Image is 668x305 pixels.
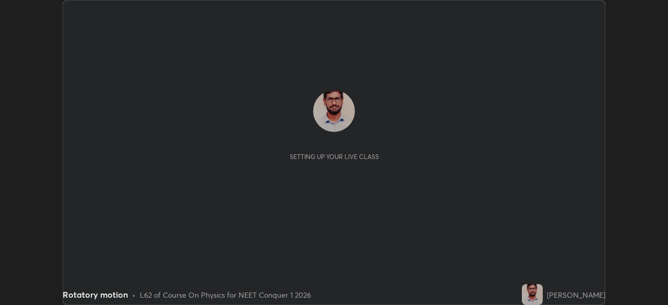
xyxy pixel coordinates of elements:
[140,289,311,300] div: L62 of Course On Physics for NEET Conquer 1 2026
[132,289,136,300] div: •
[290,153,379,161] div: Setting up your live class
[522,284,543,305] img: 999cd64d9fd9493084ef9f6136016bc7.jpg
[313,90,355,132] img: 999cd64d9fd9493084ef9f6136016bc7.jpg
[547,289,605,300] div: [PERSON_NAME]
[63,288,128,301] div: Rotatory motion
